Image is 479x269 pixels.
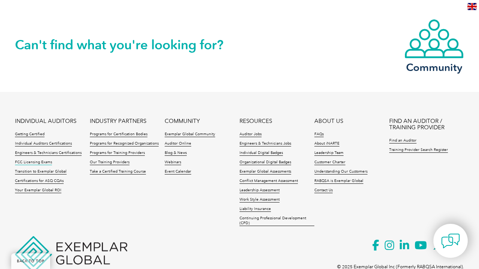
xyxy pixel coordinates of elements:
a: Certifications for ASQ CQAs [15,179,64,184]
a: Blog & News [165,151,187,156]
a: FCC Licensing Exams [15,160,52,165]
a: Your Exemplar Global ROI [15,188,61,193]
a: Training Provider Search Register [389,148,448,153]
a: Programs for Certification Bodies [90,132,147,137]
a: Continuing Professional Development (CPD) [239,216,314,226]
a: BACK TO TOP [11,253,50,269]
a: Liability Insurance [239,207,271,212]
a: INDIVIDUAL AUDITORS [15,118,76,124]
a: Engineers & Technicians Certifications [15,151,82,156]
a: FAQs [314,132,324,137]
a: Engineers & Technicians Jobs [239,141,291,146]
a: Programs for Training Providers [90,151,145,156]
a: Exemplar Global Assessments [239,169,291,174]
a: Auditor Online [165,141,191,146]
a: Understanding Our Customers [314,169,367,174]
img: contact-chat.png [441,232,460,250]
a: COMMUNITY [165,118,200,124]
a: Transition to Exemplar Global [15,169,67,174]
a: Find an Auditor [389,138,417,143]
a: ABOUT US [314,118,343,124]
a: RABQSA is Exemplar Global [314,179,363,184]
a: Event Calendar [165,169,191,174]
a: Conflict Management Assessment [239,179,298,184]
a: Contact Us [314,188,333,193]
a: FIND AN AUDITOR / TRAINING PROVIDER [389,118,464,131]
a: Organizational Digital Badges [239,160,291,165]
h3: Community [404,63,464,72]
a: Our Training Providers [90,160,129,165]
a: Individual Digital Badges [239,151,283,156]
a: Take a Certified Training Course [90,169,146,174]
a: RESOURCES [239,118,272,124]
a: About iNARTE [314,141,339,146]
h2: Can't find what you're looking for? [15,39,239,51]
a: INDUSTRY PARTNERS [90,118,146,124]
a: Exemplar Global Community [165,132,215,137]
a: Customer Charter [314,160,345,165]
a: Webinars [165,160,181,165]
img: en [467,3,477,10]
a: Individual Auditors Certifications [15,141,72,146]
a: Auditor Jobs [239,132,262,137]
a: Getting Certified [15,132,45,137]
a: Leadership Team [314,151,344,156]
a: Community [404,19,464,72]
a: Work Style Assessment [239,197,280,202]
a: Programs for Recognized Organizations [90,141,159,146]
a: Leadership Assessment [239,188,280,193]
img: icon-community.webp [404,19,464,59]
